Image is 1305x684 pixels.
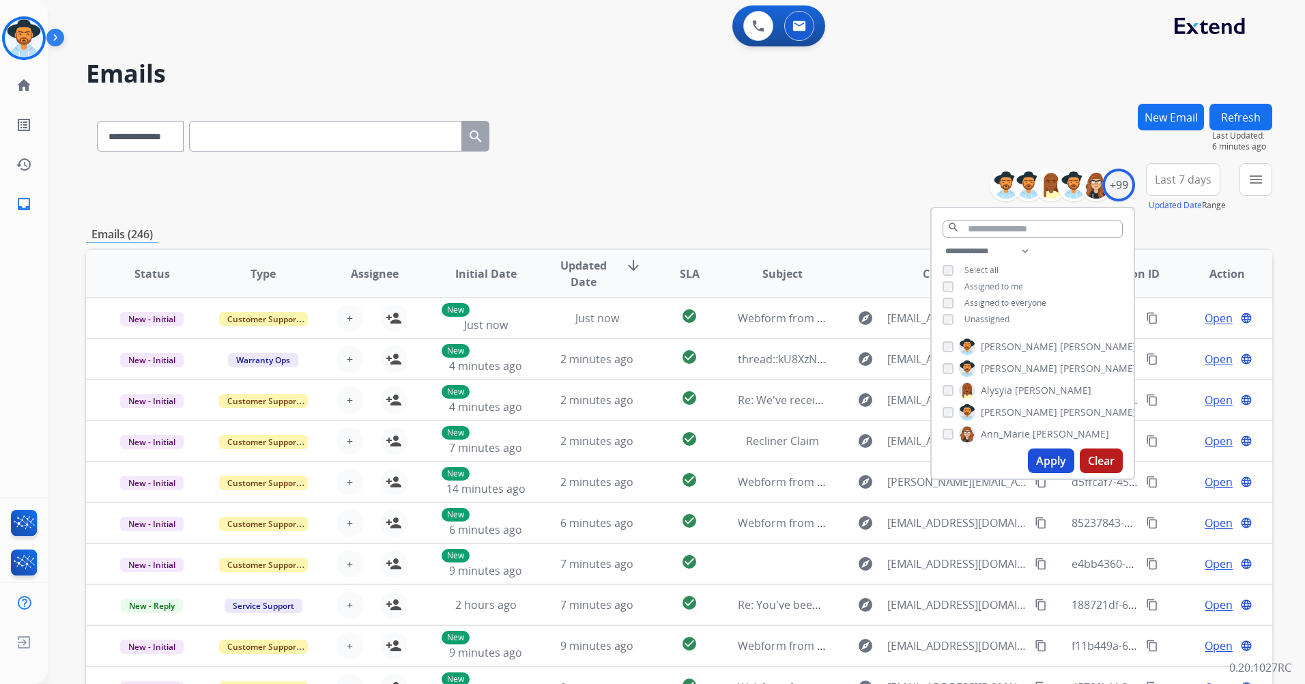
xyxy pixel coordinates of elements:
[681,308,698,324] mat-icon: check_circle
[120,476,184,490] span: New - Initial
[1149,199,1226,211] span: Range
[560,393,633,408] span: 2 minutes ago
[1209,104,1272,130] button: Refresh
[887,474,1027,490] span: [PERSON_NAME][EMAIL_ADDRESS][PERSON_NAME][DOMAIN_NAME]
[681,595,698,611] mat-icon: check_circle
[1205,351,1233,367] span: Open
[1035,476,1047,488] mat-icon: content_copy
[887,515,1027,531] span: [EMAIL_ADDRESS][DOMAIN_NAME]
[386,310,402,326] mat-icon: person_add
[857,556,874,572] mat-icon: explore
[336,591,364,618] button: +
[347,515,353,531] span: +
[336,632,364,659] button: +
[225,599,302,613] span: Service Support
[347,638,353,654] span: +
[560,515,633,530] span: 6 minutes ago
[442,303,470,317] p: New
[738,352,938,367] span: thread::kU8XzNRsB86RWqOSGlgvFTk:: ]
[1146,394,1158,406] mat-icon: content_copy
[219,517,308,531] span: Customer Support
[386,597,402,613] mat-icon: person_add
[887,310,1027,326] span: [EMAIL_ADDRESS][DOMAIN_NAME]
[1146,353,1158,365] mat-icon: content_copy
[746,433,819,448] span: Recliner Claim
[449,358,522,373] span: 4 minutes ago
[1240,476,1252,488] mat-icon: language
[336,427,364,455] button: +
[386,351,402,367] mat-icon: person_add
[446,481,526,496] span: 14 minutes ago
[981,427,1030,441] span: Ann_Marie
[1205,556,1233,572] span: Open
[134,266,170,282] span: Status
[560,474,633,489] span: 2 minutes ago
[1205,392,1233,408] span: Open
[347,433,353,449] span: +
[1060,405,1136,419] span: [PERSON_NAME]
[347,597,353,613] span: +
[1146,558,1158,570] mat-icon: content_copy
[1146,640,1158,652] mat-icon: content_copy
[228,353,298,367] span: Warranty Ops
[455,266,517,282] span: Initial Date
[347,351,353,367] span: +
[442,467,470,481] p: New
[468,128,484,145] mat-icon: search
[1155,177,1211,182] span: Last 7 days
[1072,474,1272,489] span: d5ffcaf7-4510-4099-aa6a-c6f4be430175
[964,297,1046,309] span: Assigned to everyone
[347,310,353,326] span: +
[887,433,1027,449] span: [EMAIL_ADDRESS][DOMAIN_NAME]
[887,351,1027,367] span: [EMAIL_ADDRESS][DOMAIN_NAME]
[1060,340,1136,354] span: [PERSON_NAME]
[120,394,184,408] span: New - Initial
[1072,556,1285,571] span: e4bb4360-5e30-4cd1-b94d-3131aa6cb896
[1146,163,1220,196] button: Last 7 days
[219,435,308,449] span: Customer Support
[1240,640,1252,652] mat-icon: language
[738,638,1047,653] span: Webform from [EMAIL_ADDRESS][DOMAIN_NAME] on [DATE]
[16,156,32,173] mat-icon: history
[442,508,470,522] p: New
[857,638,874,654] mat-icon: explore
[738,597,1184,612] span: Re: You've been assigned a new service order: 8c4d40b0-164c-450e-ba99-f4176fbe9b26
[1240,517,1252,529] mat-icon: language
[386,515,402,531] mat-icon: person_add
[1080,448,1123,473] button: Clear
[386,474,402,490] mat-icon: person_add
[442,631,470,644] p: New
[680,266,700,282] span: SLA
[887,392,1027,408] span: [EMAIL_ADDRESS][DOMAIN_NAME]
[1146,517,1158,529] mat-icon: content_copy
[857,392,874,408] mat-icon: explore
[1102,169,1135,201] div: +99
[681,513,698,529] mat-icon: check_circle
[1212,141,1272,152] span: 6 minutes ago
[964,264,999,276] span: Select all
[1146,435,1158,447] mat-icon: content_copy
[449,440,522,455] span: 7 minutes ago
[16,196,32,212] mat-icon: inbox
[1212,130,1272,141] span: Last Updated:
[575,311,619,326] span: Just now
[1146,476,1158,488] mat-icon: content_copy
[1161,250,1272,298] th: Action
[1240,599,1252,611] mat-icon: language
[5,19,43,57] img: avatar
[1205,310,1233,326] span: Open
[560,638,633,653] span: 9 minutes ago
[442,385,470,399] p: New
[625,257,642,274] mat-icon: arrow_downward
[738,393,904,408] span: Re: We've received your product
[681,554,698,570] mat-icon: check_circle
[336,550,364,578] button: +
[219,394,308,408] span: Customer Support
[887,556,1027,572] span: [EMAIL_ADDRESS][DOMAIN_NAME]
[1035,558,1047,570] mat-icon: content_copy
[981,384,1012,397] span: Alysyia
[857,310,874,326] mat-icon: explore
[336,468,364,496] button: +
[1149,200,1202,211] button: Updated Date
[250,266,276,282] span: Type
